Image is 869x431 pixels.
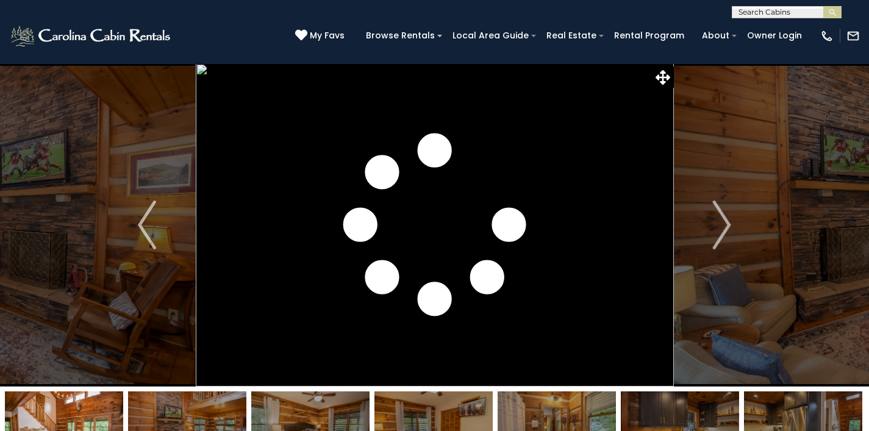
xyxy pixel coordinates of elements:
a: My Favs [295,29,348,43]
a: Browse Rentals [360,26,441,45]
img: arrow [138,201,156,249]
button: Previous [99,63,196,386]
span: My Favs [310,29,345,42]
a: Real Estate [540,26,603,45]
button: Next [673,63,770,386]
a: Local Area Guide [446,26,535,45]
a: Owner Login [741,26,808,45]
img: arrow [713,201,731,249]
a: About [696,26,735,45]
a: Rental Program [608,26,690,45]
img: White-1-2.png [9,24,174,48]
img: phone-regular-white.png [820,29,834,43]
img: mail-regular-white.png [846,29,860,43]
